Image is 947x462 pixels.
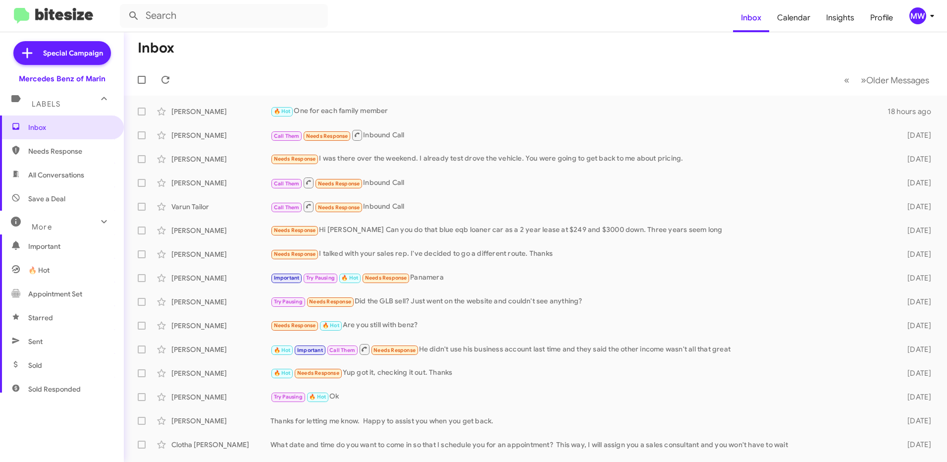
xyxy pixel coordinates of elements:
div: [PERSON_NAME] [171,297,270,307]
span: More [32,223,52,231]
div: Mercedes Benz of Marin [19,74,105,84]
span: 🔥 Hot [274,370,291,376]
span: Needs Response [309,298,351,305]
span: Call Them [274,133,300,139]
div: [DATE] [892,416,939,426]
span: Important [274,275,300,281]
span: Try Pausing [274,394,303,400]
span: Needs Response [274,156,316,162]
div: [PERSON_NAME] [171,130,270,140]
span: Needs Response [306,133,348,139]
div: Inbound Call [270,200,892,213]
div: [PERSON_NAME] [171,154,270,164]
div: [DATE] [892,226,939,235]
button: MW [901,7,936,24]
span: All Conversations [28,170,84,180]
div: Inbound Call [270,176,892,189]
div: Are you still with benz? [270,320,892,331]
span: Needs Response [274,227,316,233]
div: What date and time do you want to come in so that I schedule you for an appointment? This way, I ... [270,440,892,450]
button: Next [855,70,935,90]
span: Needs Response [318,180,360,187]
div: I talked with your sales rep. I've decided to go a different route. Thanks [270,248,892,260]
span: 🔥 Hot [322,322,339,329]
div: [PERSON_NAME] [171,178,270,188]
span: Inbox [28,122,112,132]
div: Did the GLB sell? Just went on the website and couldn't see anything? [270,296,892,307]
span: Sent [28,337,43,346]
div: [PERSON_NAME] [171,345,270,354]
div: [DATE] [892,321,939,331]
div: Clotha [PERSON_NAME] [171,440,270,450]
span: Special Campaign [43,48,103,58]
a: Insights [818,3,862,32]
div: [DATE] [892,440,939,450]
span: Call Them [274,204,300,211]
span: Important [297,347,323,353]
span: Sold Responded [28,384,81,394]
div: [DATE] [892,249,939,259]
span: Call Them [329,347,355,353]
div: One for each family member [270,106,888,117]
div: [DATE] [892,273,939,283]
span: 🔥 Hot [309,394,326,400]
div: [DATE] [892,202,939,212]
a: Profile [862,3,901,32]
span: Older Messages [866,75,929,86]
div: [DATE] [892,178,939,188]
div: 18 hours ago [888,107,939,116]
div: [DATE] [892,368,939,378]
span: Try Pausing [274,298,303,305]
span: « [844,74,849,86]
span: » [861,74,866,86]
div: Yup got it, checking it out. Thanks [270,367,892,379]
div: [PERSON_NAME] [171,226,270,235]
div: [PERSON_NAME] [171,249,270,259]
div: [PERSON_NAME] [171,416,270,426]
span: Appointment Set [28,289,82,299]
a: Calendar [769,3,818,32]
div: I was there over the weekend. I already test drove the vehicle. You were going to get back to me ... [270,153,892,165]
div: [DATE] [892,130,939,140]
input: Search [120,4,328,28]
div: Ok [270,391,892,403]
span: 🔥 Hot [28,265,50,275]
div: [DATE] [892,345,939,354]
span: 🔥 Hot [341,275,358,281]
div: He didn't use his business account last time and they said the other income wasn't all that great [270,343,892,355]
span: Starred [28,313,53,323]
span: Call Them [274,180,300,187]
nav: Page navigation example [839,70,935,90]
div: Hi [PERSON_NAME] Can you do that blue eqb loaner car as a 2 year lease at $249 and $3000 down. Th... [270,225,892,236]
div: [DATE] [892,154,939,164]
div: [PERSON_NAME] [171,273,270,283]
div: [PERSON_NAME] [171,392,270,402]
span: 🔥 Hot [274,347,291,353]
div: MW [909,7,926,24]
h1: Inbox [138,40,174,56]
span: Needs Response [373,347,416,353]
div: Thanks for letting me know. Happy to assist you when you get back. [270,416,892,426]
div: [PERSON_NAME] [171,368,270,378]
a: Special Campaign [13,41,111,65]
button: Previous [838,70,855,90]
div: [PERSON_NAME] [171,107,270,116]
div: [DATE] [892,392,939,402]
div: Inbound Call [270,129,892,141]
span: Sold [28,360,42,370]
span: 🔥 Hot [274,108,291,115]
span: Save a Deal [28,194,65,204]
span: Important [28,241,112,251]
a: Inbox [733,3,769,32]
span: Needs Response [274,251,316,257]
span: Needs Response [297,370,339,376]
span: Try Pausing [306,275,335,281]
span: Needs Response [274,322,316,329]
div: [PERSON_NAME] [171,321,270,331]
span: Needs Response [28,146,112,156]
span: Needs Response [318,204,360,211]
